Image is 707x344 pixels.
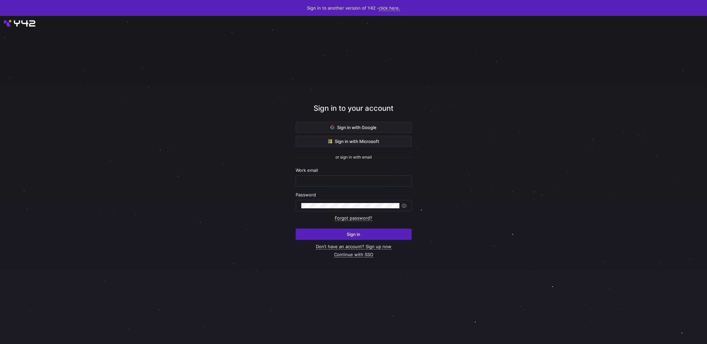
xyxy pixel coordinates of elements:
[296,192,316,197] span: Password
[379,5,400,11] a: click here.
[335,155,372,160] span: or sign in with email
[335,215,372,221] a: Forgot password?
[296,103,412,122] div: Sign in to your account
[296,229,412,240] button: Sign in
[347,232,360,237] span: Sign in
[330,125,377,130] span: Sign in with Google
[316,244,391,249] a: Don’t have an account? Sign up now
[296,168,318,173] span: Work email
[328,139,379,144] span: Sign in with Microsoft
[296,122,412,133] button: Sign in with Google
[296,136,412,147] button: Sign in with Microsoft
[334,252,373,257] a: Continue with SSO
